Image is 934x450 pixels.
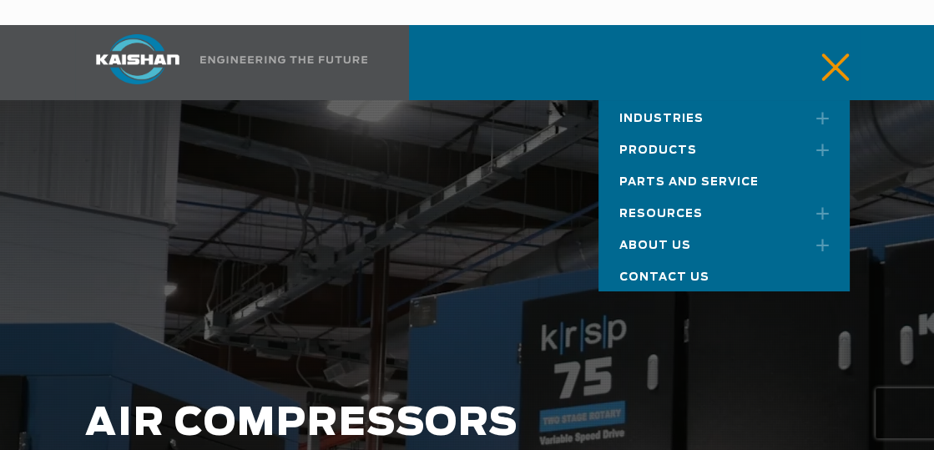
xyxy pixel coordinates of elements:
[619,240,691,251] span: About Us
[75,34,200,84] img: kaishan logo
[619,272,709,283] span: Contact Us
[619,145,697,156] span: Products
[619,114,704,124] span: Industries
[598,259,849,291] a: Contact Us
[619,177,759,188] span: Parts and Service
[598,100,849,132] a: Industries
[598,227,849,259] a: About Us
[598,100,849,291] nav: Main menu
[598,195,849,227] a: Resources
[598,164,849,195] a: Parts and Service
[619,209,703,220] span: Resources
[795,227,836,264] a: Toggle submenu
[809,48,837,77] a: mobile menu
[200,56,367,63] img: Engineering the future
[75,25,371,100] a: Kaishan USA
[795,132,836,169] a: Toggle submenu
[795,195,836,232] a: Toggle submenu
[598,132,849,164] a: Products
[795,100,836,137] a: Toggle submenu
